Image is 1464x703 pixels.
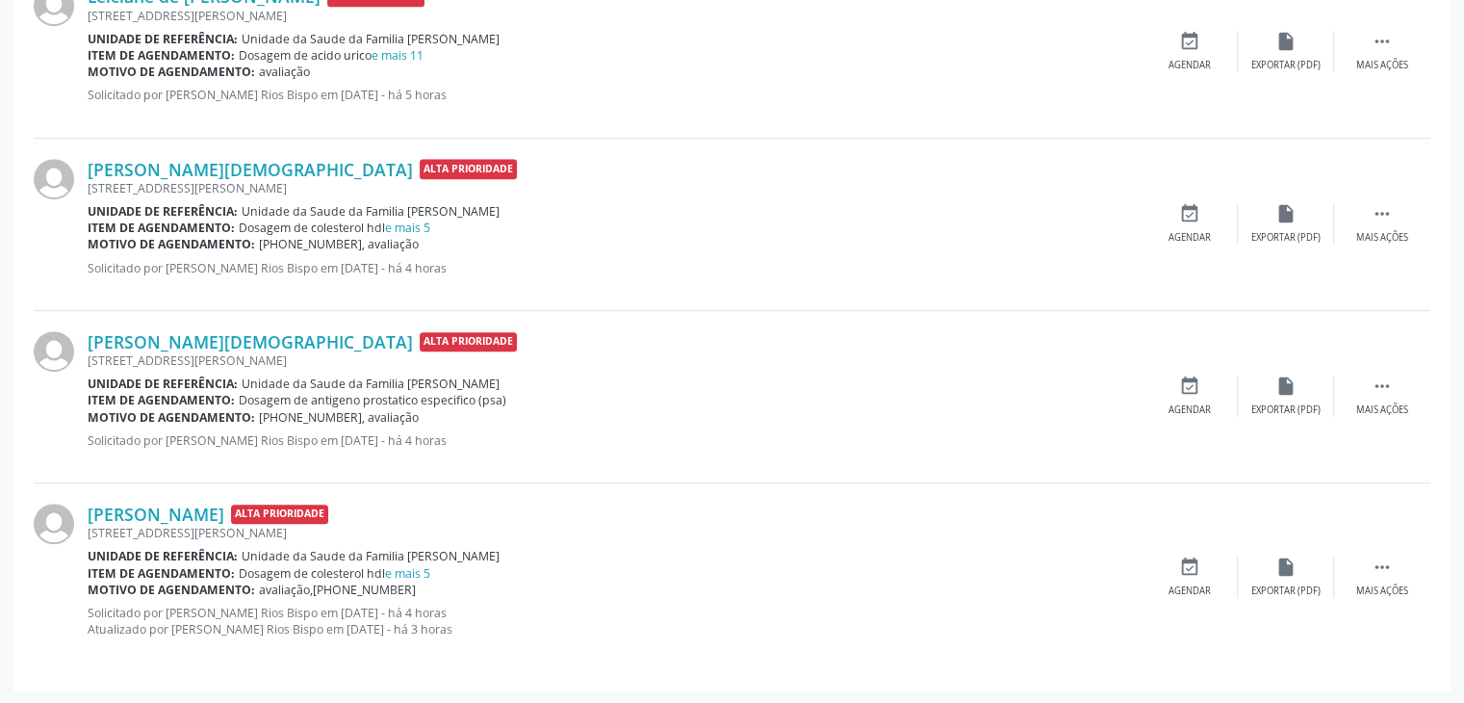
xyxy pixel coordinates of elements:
[88,220,235,236] b: Item de agendamento:
[1356,59,1408,72] div: Mais ações
[34,504,74,544] img: img
[420,332,517,352] span: Alta Prioridade
[1179,557,1200,578] i: event_available
[88,432,1142,449] p: Solicitado por [PERSON_NAME] Rios Bispo em [DATE] - há 4 horas
[385,565,430,582] a: e mais 5
[88,605,1142,638] p: Solicitado por [PERSON_NAME] Rios Bispo em [DATE] - há 4 horas Atualizado por [PERSON_NAME] Rios ...
[88,582,255,598] b: Motivo de agendamento:
[88,565,235,582] b: Item de agendamento:
[1169,231,1211,245] div: Agendar
[88,352,1142,369] div: [STREET_ADDRESS][PERSON_NAME]
[242,203,500,220] span: Unidade da Saude da Familia [PERSON_NAME]
[88,180,1142,196] div: [STREET_ADDRESS][PERSON_NAME]
[1356,585,1408,598] div: Mais ações
[88,525,1142,541] div: [STREET_ADDRESS][PERSON_NAME]
[88,376,238,392] b: Unidade de referência:
[231,505,328,525] span: Alta Prioridade
[88,8,1142,24] div: [STREET_ADDRESS][PERSON_NAME]
[88,236,255,252] b: Motivo de agendamento:
[239,220,430,236] span: Dosagem de colesterol hdl
[1251,59,1321,72] div: Exportar (PDF)
[88,548,238,564] b: Unidade de referência:
[1169,59,1211,72] div: Agendar
[1179,31,1200,52] i: event_available
[88,409,255,426] b: Motivo de agendamento:
[259,582,416,598] span: avaliação,[PHONE_NUMBER]
[88,260,1142,276] p: Solicitado por [PERSON_NAME] Rios Bispo em [DATE] - há 4 horas
[242,548,500,564] span: Unidade da Saude da Familia [PERSON_NAME]
[88,203,238,220] b: Unidade de referência:
[1372,203,1393,224] i: 
[88,31,238,47] b: Unidade de referência:
[88,159,413,180] a: [PERSON_NAME][DEMOGRAPHIC_DATA]
[1356,404,1408,417] div: Mais ações
[1251,404,1321,417] div: Exportar (PDF)
[420,159,517,179] span: Alta Prioridade
[88,47,235,64] b: Item de agendamento:
[1251,585,1321,598] div: Exportar (PDF)
[259,236,419,252] span: [PHONE_NUMBER], avaliação
[259,409,419,426] span: [PHONE_NUMBER], avaliação
[1275,203,1297,224] i: insert_drive_file
[259,64,310,80] span: avaliação
[88,331,413,352] a: [PERSON_NAME][DEMOGRAPHIC_DATA]
[1251,231,1321,245] div: Exportar (PDF)
[88,392,235,408] b: Item de agendamento:
[1179,203,1200,224] i: event_available
[239,47,424,64] span: Dosagem de acido urico
[239,392,506,408] span: Dosagem de antigeno prostatico especifico (psa)
[1372,376,1393,397] i: 
[1372,31,1393,52] i: 
[1169,585,1211,598] div: Agendar
[34,331,74,372] img: img
[1275,557,1297,578] i: insert_drive_file
[1179,376,1200,397] i: event_available
[88,504,224,525] a: [PERSON_NAME]
[242,31,500,47] span: Unidade da Saude da Familia [PERSON_NAME]
[239,565,430,582] span: Dosagem de colesterol hdl
[1275,31,1297,52] i: insert_drive_file
[372,47,424,64] a: e mais 11
[1372,557,1393,578] i: 
[1356,231,1408,245] div: Mais ações
[242,376,500,392] span: Unidade da Saude da Familia [PERSON_NAME]
[1275,376,1297,397] i: insert_drive_file
[34,159,74,199] img: img
[385,220,430,236] a: e mais 5
[88,64,255,80] b: Motivo de agendamento:
[88,87,1142,103] p: Solicitado por [PERSON_NAME] Rios Bispo em [DATE] - há 5 horas
[1169,404,1211,417] div: Agendar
